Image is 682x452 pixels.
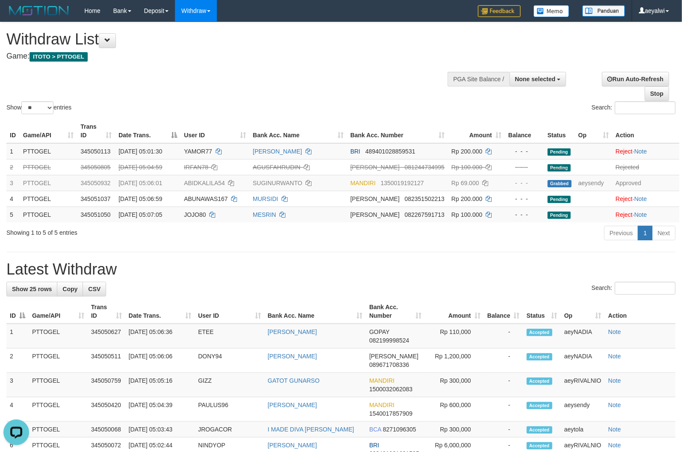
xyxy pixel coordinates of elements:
[451,195,482,202] span: Rp 200.000
[544,119,575,143] th: Status
[527,329,552,336] span: Accepted
[268,377,320,384] a: GATOT GUNARSO
[561,349,605,373] td: aeyNADIA
[612,191,679,207] td: ·
[369,337,409,344] span: Copy 082199998524 to clipboard
[448,72,509,86] div: PGA Site Balance /
[253,195,278,202] a: MURSIDI
[83,282,106,296] a: CSV
[369,377,394,384] span: MANDIRI
[369,328,389,335] span: GOPAY
[612,119,679,143] th: Action
[88,397,125,422] td: 345050420
[195,422,264,437] td: JROGACOR
[612,143,679,160] td: ·
[184,180,225,186] span: ABIDKALILA54
[6,52,446,61] h4: Game:
[369,386,412,393] span: Copy 1500032062083 to clipboard
[29,422,88,437] td: PTTOGEL
[635,148,647,155] a: Note
[425,397,484,422] td: Rp 600,000
[612,207,679,222] td: ·
[652,226,676,240] a: Next
[425,299,484,324] th: Amount: activate to sort column ascending
[515,76,556,83] span: None selected
[350,195,400,202] span: [PERSON_NAME]
[508,163,541,171] div: - - -
[369,426,381,433] span: BCA
[29,299,88,324] th: Game/API: activate to sort column ascending
[6,119,20,143] th: ID
[88,373,125,397] td: 345050759
[527,426,552,434] span: Accepted
[383,426,416,433] span: Copy 8271096305 to clipboard
[119,180,162,186] span: [DATE] 05:06:01
[366,299,425,324] th: Bank Acc. Number: activate to sort column ascending
[508,179,541,187] div: - - -
[119,164,162,171] span: [DATE] 05:04:59
[635,211,647,218] a: Note
[561,324,605,349] td: aeyNADIA
[195,397,264,422] td: PAULUS96
[350,164,400,171] span: [PERSON_NAME]
[612,159,679,175] td: Rejected
[6,397,29,422] td: 4
[548,164,571,171] span: Pending
[88,324,125,349] td: 345050627
[268,442,317,449] a: [PERSON_NAME]
[608,402,621,408] a: Note
[527,402,552,409] span: Accepted
[508,147,541,156] div: - - -
[6,282,57,296] a: Show 25 rows
[6,261,676,278] h1: Latest Withdraw
[6,175,20,191] td: 3
[451,180,479,186] span: Rp 69.000
[608,442,621,449] a: Note
[253,148,302,155] a: [PERSON_NAME]
[195,299,264,324] th: User ID: activate to sort column ascending
[184,164,208,171] span: IRFAN78
[369,361,409,368] span: Copy 089671708336 to clipboard
[30,52,88,62] span: ITOTO > PTTOGEL
[484,422,523,437] td: -
[451,148,482,155] span: Rp 200.000
[29,373,88,397] td: PTTOGEL
[561,373,605,397] td: aeyRIVALNIO
[448,119,505,143] th: Amount: activate to sort column ascending
[29,397,88,422] td: PTTOGEL
[575,175,612,191] td: aeysendy
[381,180,424,186] span: Copy 1350019192127 to clipboard
[12,286,52,292] span: Show 25 rows
[6,143,20,160] td: 1
[405,164,445,171] span: Copy 081244734995 to clipboard
[592,101,676,114] label: Search:
[20,207,77,222] td: PTTOGEL
[369,353,418,360] span: [PERSON_NAME]
[268,353,317,360] a: [PERSON_NAME]
[616,195,633,202] a: Reject
[195,349,264,373] td: DONY94
[125,422,195,437] td: [DATE] 05:03:43
[534,5,569,17] img: Button%20Memo.svg
[508,195,541,203] div: - - -
[527,442,552,449] span: Accepted
[425,324,484,349] td: Rp 110,000
[268,426,354,433] a: I MADE DIVA [PERSON_NAME]
[484,397,523,422] td: -
[125,349,195,373] td: [DATE] 05:06:06
[561,397,605,422] td: aeysendy
[484,349,523,373] td: -
[80,211,110,218] span: 345051050
[184,148,212,155] span: YAMOR77
[62,286,77,292] span: Copy
[3,3,29,29] button: Open LiveChat chat widget
[80,148,110,155] span: 345050113
[575,119,612,143] th: Op: activate to sort column ascending
[425,349,484,373] td: Rp 1,200,000
[21,101,53,114] select: Showentries
[369,442,379,449] span: BRI
[29,349,88,373] td: PTTOGEL
[548,180,572,187] span: Grabbed
[6,101,71,114] label: Show entries
[6,31,446,48] h1: Withdraw List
